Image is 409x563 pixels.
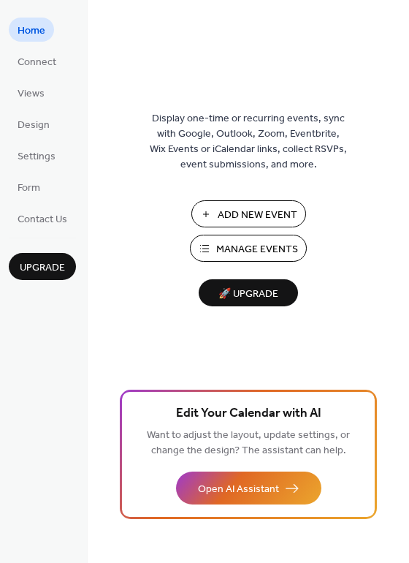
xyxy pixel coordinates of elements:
[9,80,53,105] a: Views
[150,111,347,173] span: Display one-time or recurring events, sync with Google, Outlook, Zoom, Eventbrite, Wix Events or ...
[18,23,45,39] span: Home
[18,149,56,165] span: Settings
[9,112,58,136] a: Design
[9,143,64,167] a: Settings
[190,235,307,262] button: Manage Events
[18,212,67,227] span: Contact Us
[18,181,40,196] span: Form
[207,284,289,304] span: 🚀 Upgrade
[18,118,50,133] span: Design
[9,206,76,230] a: Contact Us
[147,426,350,461] span: Want to adjust the layout, update settings, or change the design? The assistant can help.
[9,49,65,73] a: Connect
[9,175,49,199] a: Form
[9,253,76,280] button: Upgrade
[176,472,321,505] button: Open AI Assistant
[216,242,298,257] span: Manage Events
[218,208,297,223] span: Add New Event
[9,18,54,42] a: Home
[191,200,306,227] button: Add New Event
[176,404,321,424] span: Edit Your Calendar with AI
[20,260,65,276] span: Upgrade
[199,279,298,306] button: 🚀 Upgrade
[18,86,45,102] span: Views
[18,55,56,70] span: Connect
[198,482,279,497] span: Open AI Assistant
